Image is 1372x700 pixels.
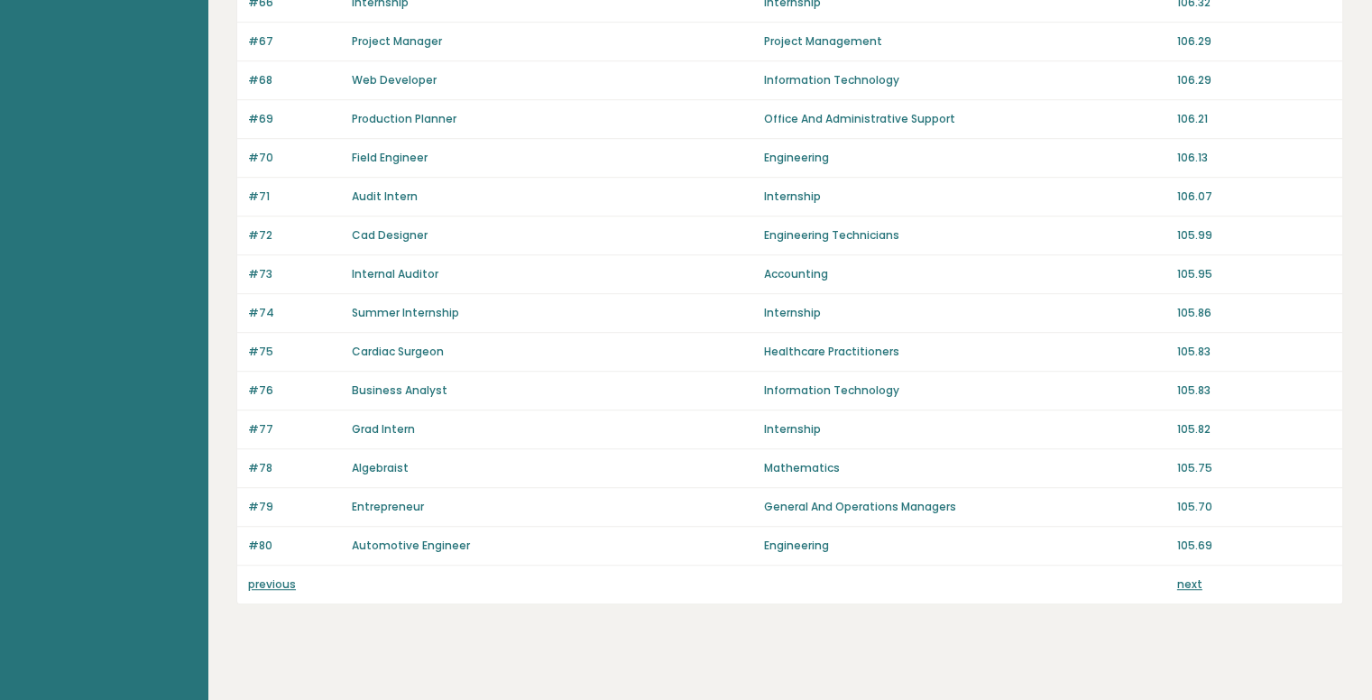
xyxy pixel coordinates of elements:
[248,189,341,205] p: #71
[352,382,447,398] a: Business Analyst
[248,305,341,321] p: #74
[248,344,341,360] p: #75
[248,421,341,437] p: #77
[764,33,1165,50] p: Project Management
[248,33,341,50] p: #67
[352,227,428,243] a: Cad Designer
[352,111,456,126] a: Production Planner
[1177,460,1331,476] p: 105.75
[1177,538,1331,554] p: 105.69
[764,344,1165,360] p: Healthcare Practitioners
[248,499,341,515] p: #79
[248,227,341,244] p: #72
[764,111,1165,127] p: Office And Administrative Support
[764,150,1165,166] p: Engineering
[1177,266,1331,282] p: 105.95
[764,266,1165,282] p: Accounting
[1177,150,1331,166] p: 106.13
[248,111,341,127] p: #69
[1177,499,1331,515] p: 105.70
[1177,344,1331,360] p: 105.83
[352,33,442,49] a: Project Manager
[764,227,1165,244] p: Engineering Technicians
[764,189,1165,205] p: Internship
[352,421,415,437] a: Grad Intern
[1177,33,1331,50] p: 106.29
[352,538,470,553] a: Automotive Engineer
[352,150,428,165] a: Field Engineer
[248,72,341,88] p: #68
[352,189,418,204] a: Audit Intern
[764,305,1165,321] p: Internship
[1177,576,1202,592] a: next
[764,382,1165,399] p: Information Technology
[248,266,341,282] p: #73
[764,72,1165,88] p: Information Technology
[1177,189,1331,205] p: 106.07
[248,460,341,476] p: #78
[764,460,1165,476] p: Mathematics
[352,72,437,87] a: Web Developer
[764,538,1165,554] p: Engineering
[1177,382,1331,399] p: 105.83
[1177,421,1331,437] p: 105.82
[1177,111,1331,127] p: 106.21
[352,499,424,514] a: Entrepreneur
[352,266,438,281] a: Internal Auditor
[248,538,341,554] p: #80
[1177,305,1331,321] p: 105.86
[1177,72,1331,88] p: 106.29
[248,382,341,399] p: #76
[248,150,341,166] p: #70
[248,576,296,592] a: previous
[352,344,444,359] a: Cardiac Surgeon
[1177,227,1331,244] p: 105.99
[352,305,459,320] a: Summer Internship
[352,460,409,475] a: Algebraist
[764,499,1165,515] p: General And Operations Managers
[764,421,1165,437] p: Internship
